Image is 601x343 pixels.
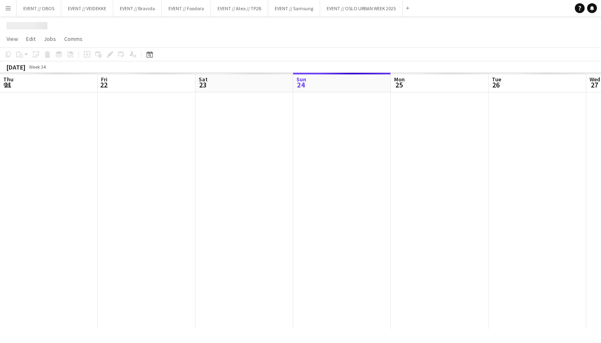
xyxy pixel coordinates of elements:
[17,0,61,16] button: EVENT // OBOS
[101,76,108,83] span: Fri
[26,35,36,43] span: Edit
[295,80,306,90] span: 24
[588,80,600,90] span: 27
[197,80,208,90] span: 23
[268,0,320,16] button: EVENT // Samsung
[7,35,18,43] span: View
[3,34,21,44] a: View
[296,76,306,83] span: Sun
[320,0,403,16] button: EVENT // OSLO URBAN WEEK 2025
[44,35,56,43] span: Jobs
[40,34,59,44] a: Jobs
[590,76,600,83] span: Wed
[64,35,83,43] span: Comms
[3,76,13,83] span: Thu
[100,80,108,90] span: 22
[162,0,211,16] button: EVENT // Foodora
[492,76,501,83] span: Tue
[491,80,501,90] span: 26
[61,0,113,16] button: EVENT // VEIDEKKE
[199,76,208,83] span: Sat
[211,0,268,16] button: EVENT // Atea // TP2B
[394,76,405,83] span: Mon
[61,34,86,44] a: Comms
[2,80,13,90] span: 21
[113,0,162,16] button: EVENT // Bravida
[23,34,39,44] a: Edit
[393,80,405,90] span: 25
[27,64,47,70] span: Week 34
[7,63,25,71] div: [DATE]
